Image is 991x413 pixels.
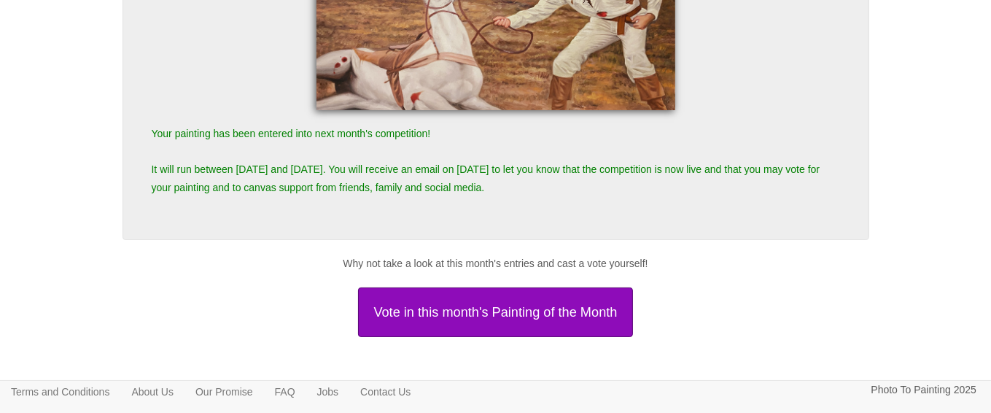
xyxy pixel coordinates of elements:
iframe: fb:like Facebook Social Plugin [452,352,540,372]
p: Your painting has been entered into next month's competition! It will run between [DATE] and [DAT... [137,110,855,211]
a: Jobs [306,381,350,403]
a: About Us [120,381,184,403]
button: Vote in this month's Painting of the Month [358,287,632,337]
a: FAQ [264,381,306,403]
p: Photo To Painting 2025 [871,381,976,399]
a: Vote in this month's Painting of the Month [123,287,869,337]
a: Contact Us [349,381,421,403]
p: Why not take a look at this month's entries and cast a vote yourself! [123,255,869,273]
a: Our Promise [184,381,264,403]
